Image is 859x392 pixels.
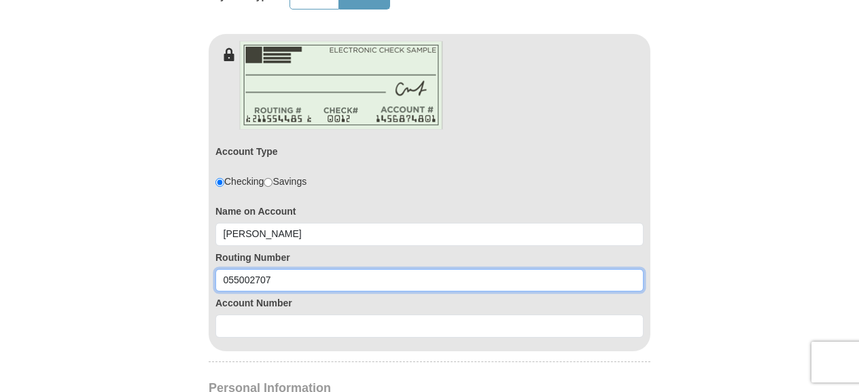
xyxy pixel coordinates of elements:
label: Name on Account [215,204,644,218]
label: Account Number [215,296,644,310]
label: Account Type [215,145,278,158]
div: Checking Savings [215,175,306,188]
img: check-en.png [239,41,443,130]
label: Routing Number [215,251,644,264]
